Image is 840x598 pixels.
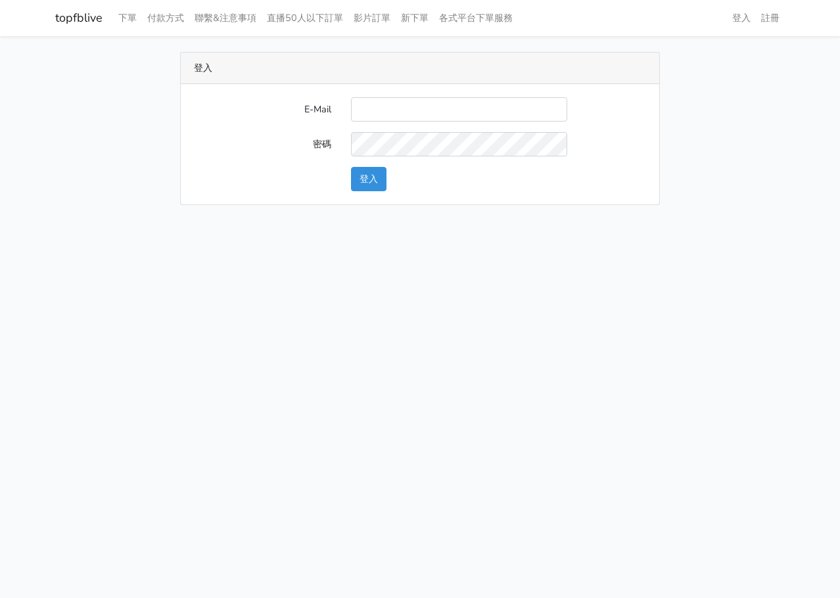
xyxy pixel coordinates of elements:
a: 直播50人以下訂單 [262,5,348,31]
a: 聯繫&注意事項 [189,5,262,31]
label: E-Mail [184,97,341,122]
a: 登入 [727,5,756,31]
a: 各式平台下單服務 [434,5,518,31]
a: 影片訂單 [348,5,396,31]
a: 下單 [113,5,142,31]
a: 註冊 [756,5,785,31]
a: 付款方式 [142,5,189,31]
a: topfblive [55,5,103,31]
label: 密碼 [184,132,341,156]
button: 登入 [351,167,386,191]
a: 新下單 [396,5,434,31]
div: 登入 [181,53,659,84]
